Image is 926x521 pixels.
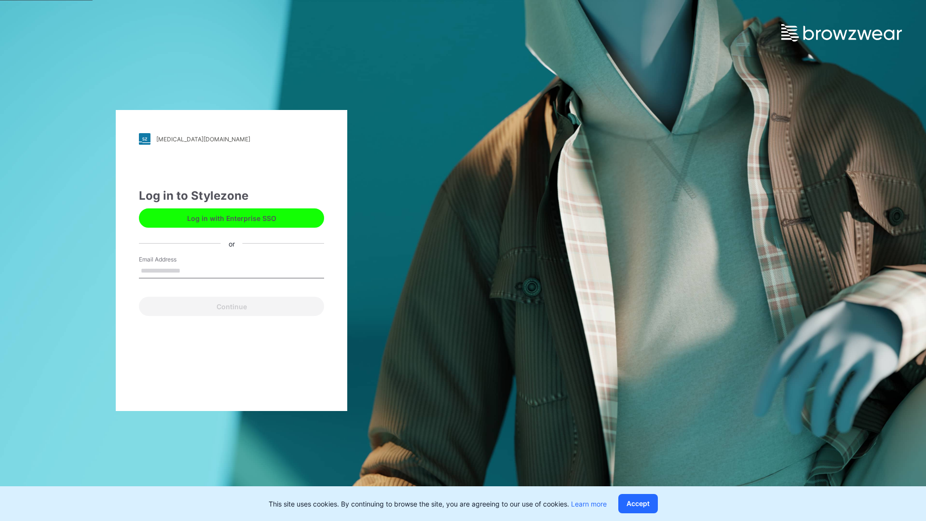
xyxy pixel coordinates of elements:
[139,133,150,145] img: stylezone-logo.562084cfcfab977791bfbf7441f1a819.svg
[139,208,324,228] button: Log in with Enterprise SSO
[221,238,243,248] div: or
[139,255,206,264] label: Email Address
[139,133,324,145] a: [MEDICAL_DATA][DOMAIN_NAME]
[139,187,324,205] div: Log in to Stylezone
[269,499,607,509] p: This site uses cookies. By continuing to browse the site, you are agreeing to our use of cookies.
[156,136,250,143] div: [MEDICAL_DATA][DOMAIN_NAME]
[571,500,607,508] a: Learn more
[618,494,658,513] button: Accept
[781,24,902,41] img: browzwear-logo.e42bd6dac1945053ebaf764b6aa21510.svg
